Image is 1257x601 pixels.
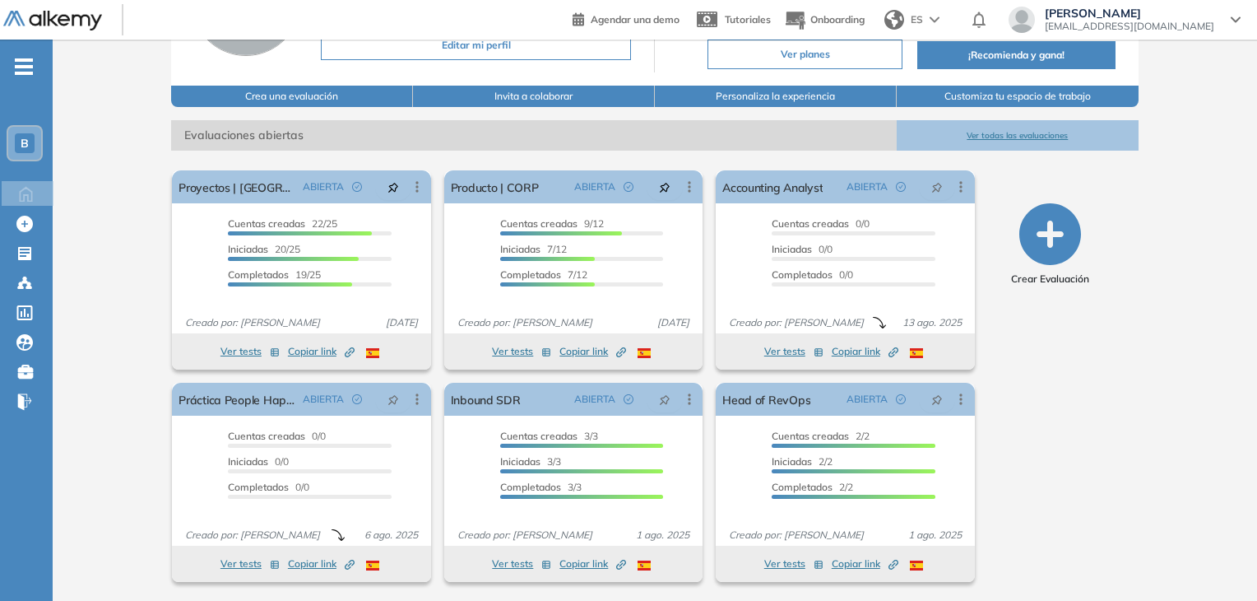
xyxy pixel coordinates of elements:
button: Copiar link [559,554,626,574]
span: Creado por: [PERSON_NAME] [179,528,327,543]
span: Completados [228,268,289,281]
span: B [21,137,29,150]
img: arrow [930,16,939,23]
span: check-circle [896,394,906,404]
button: Ver tests [492,342,551,361]
img: ESP [910,561,923,571]
img: ESP [366,348,379,358]
span: Completados [772,481,833,493]
a: Inbound SDR [451,383,521,416]
span: Copiar link [832,557,898,571]
span: pushpin [931,180,943,193]
span: 0/0 [772,243,833,255]
span: Cuentas creadas [228,217,305,230]
span: Completados [228,481,289,493]
span: Cuentas creadas [500,217,577,230]
span: ABIERTA [303,392,344,407]
span: 1 ago. 2025 [902,528,968,543]
img: ESP [638,561,651,571]
span: check-circle [624,182,633,192]
span: 7/12 [500,268,587,281]
span: 19/25 [228,268,321,281]
span: ABIERTA [847,392,888,407]
span: Copiar link [559,344,626,359]
a: Agendar una demo [573,8,680,28]
button: Personaliza la experiencia [655,86,897,107]
button: Crear Evaluación [1011,203,1089,287]
img: ESP [910,348,923,358]
span: Cuentas creadas [228,430,305,442]
span: Copiar link [288,557,355,571]
a: Práctica People Happiness [179,383,295,416]
span: 3/3 [500,430,598,442]
span: ABIERTA [303,179,344,194]
button: Copiar link [288,342,355,361]
span: Completados [772,268,833,281]
span: Tutoriales [725,13,771,26]
span: ABIERTA [574,179,615,194]
i: - [15,65,33,68]
button: pushpin [375,174,411,200]
span: Cuentas creadas [772,217,849,230]
span: check-circle [352,182,362,192]
span: ES [911,12,923,27]
span: 6 ago. 2025 [358,528,424,543]
button: Ver tests [764,554,823,574]
button: Customiza tu espacio de trabajo [897,86,1139,107]
span: 22/25 [228,217,337,230]
span: check-circle [352,394,362,404]
span: Iniciadas [500,455,540,468]
button: Invita a colaborar [413,86,655,107]
span: [DATE] [651,315,696,330]
span: 2/2 [772,430,870,442]
span: 3/3 [500,481,582,493]
a: Accounting Analyst [722,170,823,203]
img: world [884,10,904,30]
span: [DATE] [379,315,424,330]
button: Copiar link [288,554,355,574]
span: pushpin [659,180,670,193]
span: Iniciadas [772,243,812,255]
button: Ver tests [764,342,823,361]
button: Ver tests [492,554,551,574]
span: Completados [500,268,561,281]
span: pushpin [387,393,399,406]
span: 7/12 [500,243,567,255]
img: Logo [3,11,102,31]
span: pushpin [659,393,670,406]
button: Ver planes [707,40,902,69]
span: 0/0 [228,430,326,442]
button: pushpin [647,174,683,200]
a: Producto | CORP [451,170,539,203]
span: [PERSON_NAME] [1045,7,1214,20]
button: Ver todas las evaluaciones [897,120,1139,151]
span: Copiar link [288,344,355,359]
img: ESP [638,348,651,358]
span: Copiar link [832,344,898,359]
button: Copiar link [559,342,626,361]
span: 0/0 [228,481,309,493]
button: pushpin [375,386,411,412]
span: Evaluaciones abiertas [171,120,897,151]
span: Iniciadas [500,243,540,255]
span: Crear Evaluación [1011,272,1089,287]
button: Copiar link [832,342,898,361]
span: Cuentas creadas [772,430,849,442]
span: 1 ago. 2025 [629,528,696,543]
span: Creado por: [PERSON_NAME] [179,315,327,330]
span: Creado por: [PERSON_NAME] [722,315,870,330]
span: Iniciadas [228,455,268,468]
button: Ver tests [220,342,280,361]
span: Iniciadas [772,455,812,468]
button: Ver tests [220,554,280,574]
span: [EMAIL_ADDRESS][DOMAIN_NAME] [1045,20,1214,33]
span: 9/12 [500,217,604,230]
span: 0/0 [772,268,853,281]
span: 13 ago. 2025 [896,315,968,330]
span: check-circle [896,182,906,192]
span: Cuentas creadas [500,430,577,442]
button: Crea una evaluación [171,86,413,107]
img: ESP [366,561,379,571]
span: pushpin [387,180,399,193]
span: pushpin [931,393,943,406]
